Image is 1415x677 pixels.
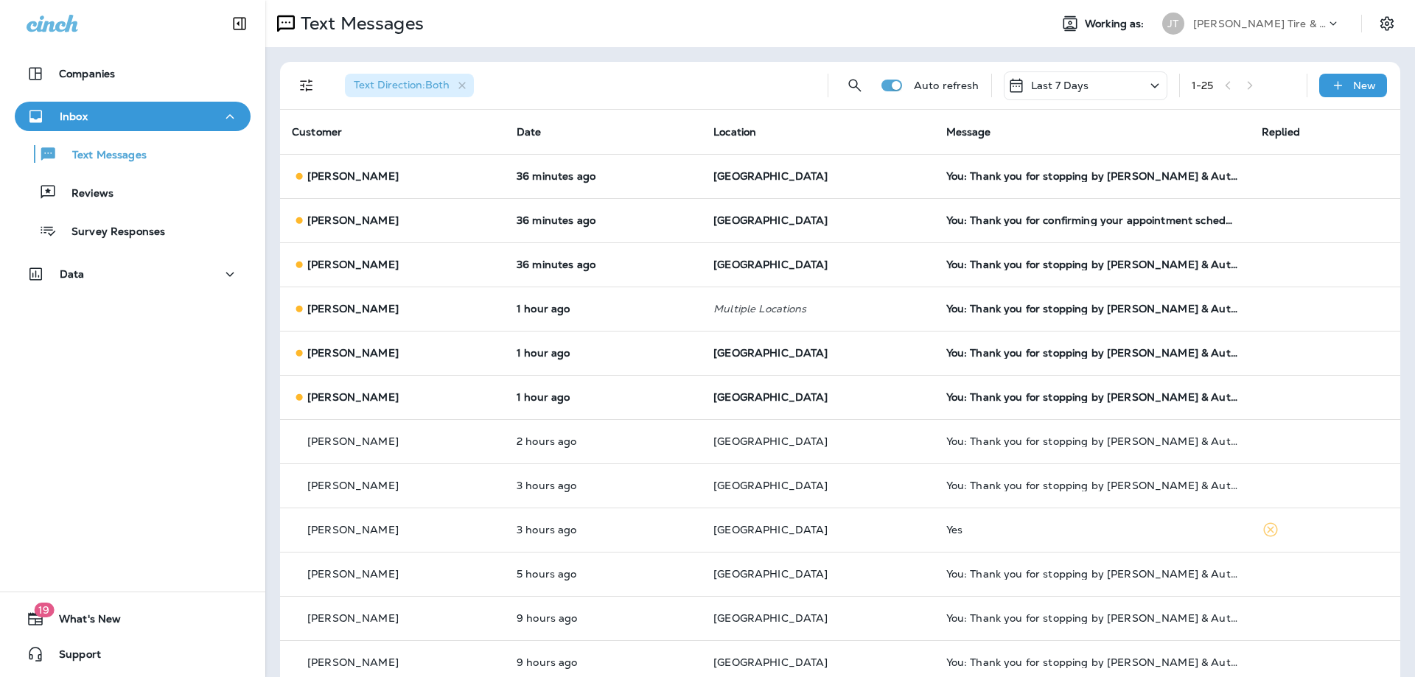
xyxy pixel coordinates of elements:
div: You: Thank you for stopping by Jensen Tire & Auto - North 90th Street. Please take 30 seconds to ... [946,435,1238,447]
span: [GEOGRAPHIC_DATA] [713,567,828,580]
div: You: Thank you for stopping by Jensen Tire & Auto - North 90th Street. Please take 30 seconds to ... [946,303,1238,315]
span: 19 [34,603,54,617]
span: Replied [1262,125,1300,138]
p: [PERSON_NAME] Tire & Auto [1193,18,1326,29]
p: [PERSON_NAME] [307,568,399,580]
span: [GEOGRAPHIC_DATA] [713,656,828,669]
div: Yes [946,524,1238,536]
p: Sep 9, 2025 01:38 PM [517,524,690,536]
span: [GEOGRAPHIC_DATA] [713,214,828,227]
p: Auto refresh [914,80,979,91]
p: [PERSON_NAME] [307,524,399,536]
div: You: Thank you for stopping by Jensen Tire & Auto - North 90th Street. Please take 30 seconds to ... [946,170,1238,182]
p: [PERSON_NAME] [307,656,399,668]
button: Survey Responses [15,215,251,246]
span: [GEOGRAPHIC_DATA] [713,346,828,359]
p: [PERSON_NAME] [307,170,399,182]
button: Filters [292,71,321,100]
button: Reviews [15,177,251,208]
p: Inbox [60,111,88,122]
p: [PERSON_NAME] [307,612,399,624]
span: [GEOGRAPHIC_DATA] [713,479,828,492]
div: You: Thank you for stopping by Jensen Tire & Auto - North 90th Street. Please take 30 seconds to ... [946,259,1238,270]
p: Text Messages [295,13,424,35]
p: New [1353,80,1376,91]
button: Settings [1374,10,1400,37]
p: Last 7 Days [1031,80,1089,91]
p: Multiple Locations [713,303,923,315]
span: [GEOGRAPHIC_DATA] [713,435,828,448]
p: [PERSON_NAME] [307,303,399,315]
span: Message [946,125,991,138]
p: Companies [59,68,115,80]
button: Collapse Sidebar [219,9,260,38]
p: Reviews [57,187,113,201]
div: 1 - 25 [1192,80,1214,91]
p: Sep 9, 2025 03:17 PM [517,435,690,447]
p: Sep 9, 2025 08:03 AM [517,656,690,668]
div: You: Thank you for stopping by Jensen Tire & Auto - North 108th Street. Please take 30 seconds to... [946,347,1238,359]
div: You: Thank you for stopping by Jensen Tire & Auto - North 90th Street. Please take 30 seconds to ... [946,480,1238,491]
button: Data [15,259,251,289]
div: You: Thank you for stopping by Jensen Tire & Auto - North 90th Street. Please take 30 seconds to ... [946,612,1238,624]
p: Sep 9, 2025 02:24 PM [517,480,690,491]
div: You: Thank you for stopping by Jensen Tire & Auto - North 90th Street. Please take 30 seconds to ... [946,568,1238,580]
button: Companies [15,59,251,88]
button: 19What's New [15,604,251,634]
p: [PERSON_NAME] [307,347,399,359]
p: Sep 9, 2025 04:00 PM [517,347,690,359]
p: Sep 9, 2025 11:58 AM [517,568,690,580]
p: Data [60,268,85,280]
span: [GEOGRAPHIC_DATA] [713,390,828,404]
span: Text Direction : Both [354,78,450,91]
p: Text Messages [57,149,147,163]
span: [GEOGRAPHIC_DATA] [713,523,828,536]
span: Working as: [1085,18,1147,30]
p: [PERSON_NAME] [307,391,399,403]
button: Search Messages [840,71,870,100]
div: You: Thank you for stopping by Jensen Tire & Auto - North 90th Street. Please take 30 seconds to ... [946,656,1238,668]
span: Support [44,648,101,666]
div: You: Thank you for confirming your appointment scheduled for 09/10/2025 12:30 PM with North 90th ... [946,214,1238,226]
p: [PERSON_NAME] [307,214,399,226]
p: Survey Responses [57,225,165,239]
button: Text Messages [15,138,251,169]
p: [PERSON_NAME] [307,259,399,270]
span: What's New [44,613,121,631]
p: Sep 9, 2025 04:00 PM [517,391,690,403]
span: Date [517,125,542,138]
p: Sep 9, 2025 04:58 PM [517,170,690,182]
span: Location [713,125,756,138]
p: [PERSON_NAME] [307,480,399,491]
p: Sep 9, 2025 04:58 PM [517,259,690,270]
p: [PERSON_NAME] [307,435,399,447]
p: Sep 9, 2025 04:00 PM [517,303,690,315]
span: [GEOGRAPHIC_DATA] [713,258,828,271]
button: Support [15,639,251,669]
p: Sep 9, 2025 04:58 PM [517,214,690,226]
div: JT [1162,13,1184,35]
span: [GEOGRAPHIC_DATA] [713,169,828,183]
button: Inbox [15,102,251,131]
span: Customer [292,125,342,138]
span: [GEOGRAPHIC_DATA] [713,611,828,625]
p: Sep 9, 2025 08:03 AM [517,612,690,624]
div: You: Thank you for stopping by Jensen Tire & Auto - North 90th Street. Please take 30 seconds to ... [946,391,1238,403]
div: Text Direction:Both [345,74,474,97]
